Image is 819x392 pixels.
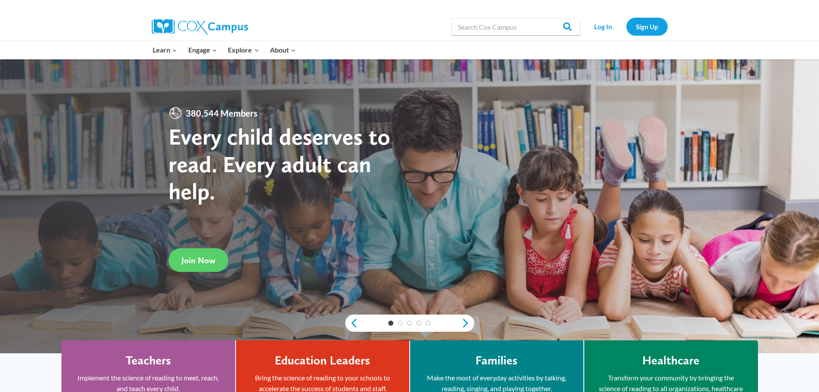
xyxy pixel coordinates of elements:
[585,18,622,35] a: Log In
[626,18,668,35] a: Sign Up
[426,321,431,326] a: 5
[188,44,217,56] span: Engage
[153,44,177,56] span: Learn
[585,18,668,35] nav: Secondary Navigation
[270,44,296,56] span: About
[147,41,301,59] nav: Primary Navigation
[169,248,228,272] a: Join Now
[398,321,403,326] a: 2
[416,321,421,326] a: 4
[182,106,261,120] span: 380,544 Members
[388,321,393,326] a: 1
[126,353,171,368] h4: Teachers
[275,353,370,368] h4: Education Leaders
[152,19,248,34] img: Cox Campus
[345,315,474,332] div: content slider buttons
[228,44,259,56] span: Explore
[181,255,215,265] span: Join Now
[451,18,580,35] input: Search Cox Campus
[407,321,412,326] a: 3
[345,318,358,328] a: previous
[169,123,390,205] strong: Every child deserves to read. Every adult can help.
[475,353,518,368] h4: Families
[642,353,699,368] h4: Healthcare
[461,318,474,328] a: next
